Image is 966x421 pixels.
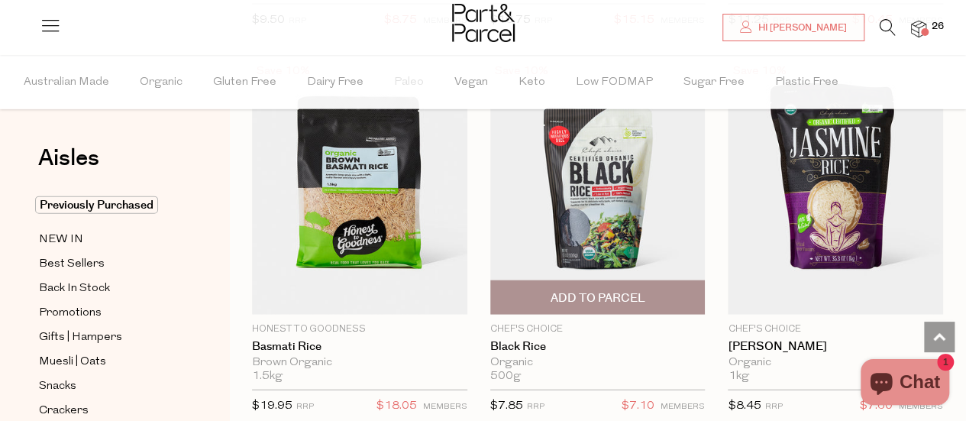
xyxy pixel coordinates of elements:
[39,377,178,396] a: Snacks
[39,401,178,420] a: Crackers
[38,147,99,185] a: Aisles
[39,377,76,396] span: Snacks
[728,370,748,384] span: 1kg
[39,254,178,274] a: Best Sellers
[661,403,705,411] small: MEMBERS
[728,340,943,354] a: [PERSON_NAME]
[911,21,926,37] a: 26
[728,322,943,336] p: Chef's Choice
[39,279,178,298] a: Back In Stock
[39,402,89,420] span: Crackers
[39,304,102,322] span: Promotions
[490,370,521,384] span: 500g
[728,400,761,412] span: $8.45
[490,340,706,354] a: Black Rice
[213,56,276,109] span: Gluten Free
[39,231,83,249] span: NEW IN
[252,340,467,354] a: Basmati Rice
[39,329,122,347] span: Gifts | Hampers
[764,403,782,411] small: RRP
[39,303,178,322] a: Promotions
[622,397,654,416] span: $7.10
[423,403,467,411] small: MEMBERS
[39,352,178,371] a: Muesli | Oats
[296,403,314,411] small: RRP
[490,280,706,315] button: Add To Parcel
[394,56,424,109] span: Paleo
[490,322,706,336] p: Chef's Choice
[527,403,544,411] small: RRP
[252,322,467,336] p: Honest to Goodness
[775,56,838,109] span: Plastic Free
[899,403,943,411] small: MEMBERS
[722,14,864,41] a: Hi [PERSON_NAME]
[307,56,363,109] span: Dairy Free
[39,196,178,215] a: Previously Purchased
[856,359,954,409] inbox-online-store-chat: Shopify online store chat
[490,400,523,412] span: $7.85
[39,328,178,347] a: Gifts | Hampers
[39,255,105,274] span: Best Sellers
[490,356,706,370] div: Organic
[35,196,158,214] span: Previously Purchased
[452,4,515,42] img: Part&Parcel
[754,21,847,34] span: Hi [PERSON_NAME]
[728,356,943,370] div: Organic
[519,56,545,109] span: Keto
[39,353,106,371] span: Muesli | Oats
[550,290,645,306] span: Add To Parcel
[24,56,109,109] span: Australian Made
[39,280,110,298] span: Back In Stock
[140,56,183,109] span: Organic
[39,230,178,249] a: NEW IN
[38,141,99,175] span: Aisles
[252,61,467,315] img: Basmati Rice
[376,397,417,416] span: $18.05
[928,20,948,34] span: 26
[683,56,745,109] span: Sugar Free
[252,370,283,384] span: 1.5kg
[728,61,943,315] img: Jasmine Rice
[252,400,292,412] span: $19.95
[576,56,653,109] span: Low FODMAP
[454,56,488,109] span: Vegan
[490,61,706,315] img: Black Rice
[252,356,467,370] div: Brown Organic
